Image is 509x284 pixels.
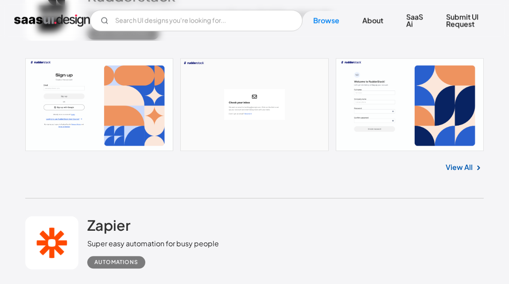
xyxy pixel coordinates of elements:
[94,257,138,268] div: Automations
[87,216,131,238] a: Zapier
[396,7,434,34] a: SaaS Ai
[90,10,303,31] form: Email Form
[435,7,495,34] a: Submit UI Request
[352,11,394,30] a: About
[87,216,131,234] h2: Zapier
[87,238,219,249] div: Super easy automation for busy people
[90,10,303,31] input: Search UI designs you're looking for...
[14,13,90,28] a: home
[446,162,473,173] a: View All
[303,11,350,30] a: Browse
